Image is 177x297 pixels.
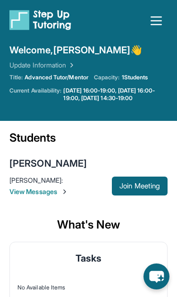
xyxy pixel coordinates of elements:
[9,87,61,102] span: Current Availability:
[122,74,148,81] span: 1 Students
[66,60,76,70] img: Chevron Right
[76,252,101,265] span: Tasks
[9,157,87,170] div: [PERSON_NAME]
[9,74,23,81] span: Title:
[94,74,120,81] span: Capacity:
[143,263,169,289] button: chat-button
[9,43,143,57] span: Welcome, [PERSON_NAME] 👋
[63,87,168,102] a: [DATE] 16:00-19:00, [DATE] 16:00-19:00, [DATE] 14:30-19:00
[9,60,76,70] a: Update Information
[9,130,168,151] div: Students
[25,74,88,81] span: Advanced Tutor/Mentor
[9,9,71,30] img: logo
[9,208,168,242] div: What's New
[9,187,112,196] span: View Messages
[61,188,68,195] img: Chevron-Right
[9,176,63,184] span: [PERSON_NAME] :
[119,183,160,189] span: Join Meeting
[17,284,160,291] div: No Available Items
[112,177,168,195] button: Join Meeting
